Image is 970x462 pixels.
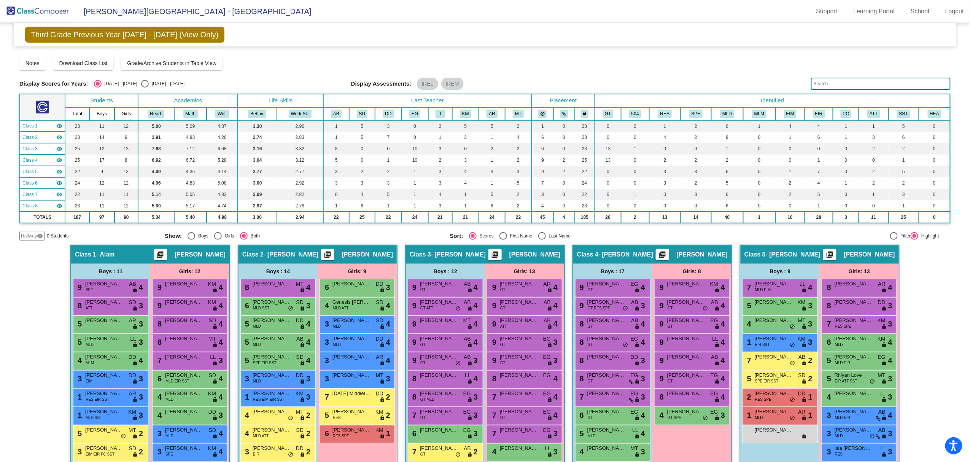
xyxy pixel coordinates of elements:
th: Lindsey Leach [428,107,452,120]
td: 2 [375,166,402,177]
th: 504 Plan [621,107,649,120]
td: 0 [452,143,479,155]
td: 9 [89,166,114,177]
mat-icon: picture_as_pdf [658,251,667,261]
td: 2 [479,143,505,155]
td: 4 [505,132,532,143]
td: 8 [114,155,138,166]
mat-icon: visibility [56,134,62,140]
button: ATT [867,110,880,118]
td: 2 [711,155,743,166]
td: 3 [479,166,505,177]
td: 25 [65,143,89,155]
td: Irish Silaghi - Silaghi [20,189,65,200]
th: Identified [595,94,950,107]
td: 0 [919,132,950,143]
th: Ana Ruiz [479,107,505,120]
td: 8 [323,143,349,155]
td: 0 [595,132,621,143]
button: Math [183,110,198,118]
td: 1 [743,120,776,132]
td: 2.92 [277,177,324,189]
div: [DATE] - [DATE] [102,80,137,87]
button: 504 [629,110,641,118]
th: Keep with teacher [574,107,595,120]
td: 5 [889,120,919,132]
td: 1 [323,132,349,143]
td: 6.68 [207,143,238,155]
td: 0 [349,155,375,166]
td: 23 [574,132,595,143]
th: Maria Traldi [505,107,532,120]
td: 2 [859,166,888,177]
th: Placement [532,94,595,107]
th: Boys [89,107,114,120]
button: Print Students Details [656,249,669,260]
td: Evelyn Cruz - Cruz [20,166,65,177]
td: 5 [505,177,532,189]
td: 3 [505,166,532,177]
td: 0 [859,155,888,166]
td: Tamieka Hart - Hart [20,155,65,166]
td: 13 [114,166,138,177]
td: 2 [505,120,532,132]
td: 3 [323,177,349,189]
td: 0 [595,120,621,132]
td: 13 [114,143,138,155]
td: 4 [805,177,833,189]
td: 0 [743,132,776,143]
td: 1 [805,155,833,166]
td: 2 [428,120,452,132]
td: 9 [532,155,553,166]
td: 1 [833,120,859,132]
td: 4.82 [207,189,238,200]
td: 1 [776,132,805,143]
mat-icon: picture_as_pdf [156,251,165,261]
button: Notes [19,56,46,70]
td: 2 [649,155,681,166]
button: Print Students Details [154,249,167,260]
td: 1 [402,166,428,177]
span: Class 2 [22,134,38,141]
td: 6 [532,143,553,155]
td: 4.83 [174,132,207,143]
th: Parent Concern [833,107,859,120]
th: Speech [681,107,711,120]
td: 6 [532,132,553,143]
th: Amanda Bryant [323,107,349,120]
span: Grade/Archive Students in Table View [127,60,216,66]
td: 0 [919,120,950,132]
td: 2 [681,132,711,143]
td: 2 [428,155,452,166]
td: 22 [574,166,595,177]
input: Search... [811,78,951,90]
td: 12 [114,177,138,189]
td: 0 [743,143,776,155]
td: 0 [375,143,402,155]
td: 11 [89,189,114,200]
th: Savannah De Guire [349,107,375,120]
td: 10 [402,155,428,166]
td: 6 [805,132,833,143]
td: 9 [532,166,553,177]
span: Third Grade Previous Year [DATE] - [DATE] (View Only) [25,27,224,43]
td: 3.91 [138,132,174,143]
td: 1 [833,177,859,189]
td: 1 [649,120,681,132]
td: 1 [428,132,452,143]
td: 2 [553,155,575,166]
button: KM [460,110,471,118]
td: 2 [505,155,532,166]
td: 0 [621,155,649,166]
td: 1 [479,177,505,189]
th: ML - Monitored [743,107,776,120]
td: 5 [889,166,919,177]
td: 2.77 [238,166,277,177]
td: 1 [479,155,505,166]
span: Display Assessments: [351,80,412,87]
td: 2.74 [238,132,277,143]
button: Print Students Details [823,249,836,260]
td: 3 [323,166,349,177]
button: Writ. [215,110,229,118]
td: 2 [349,166,375,177]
